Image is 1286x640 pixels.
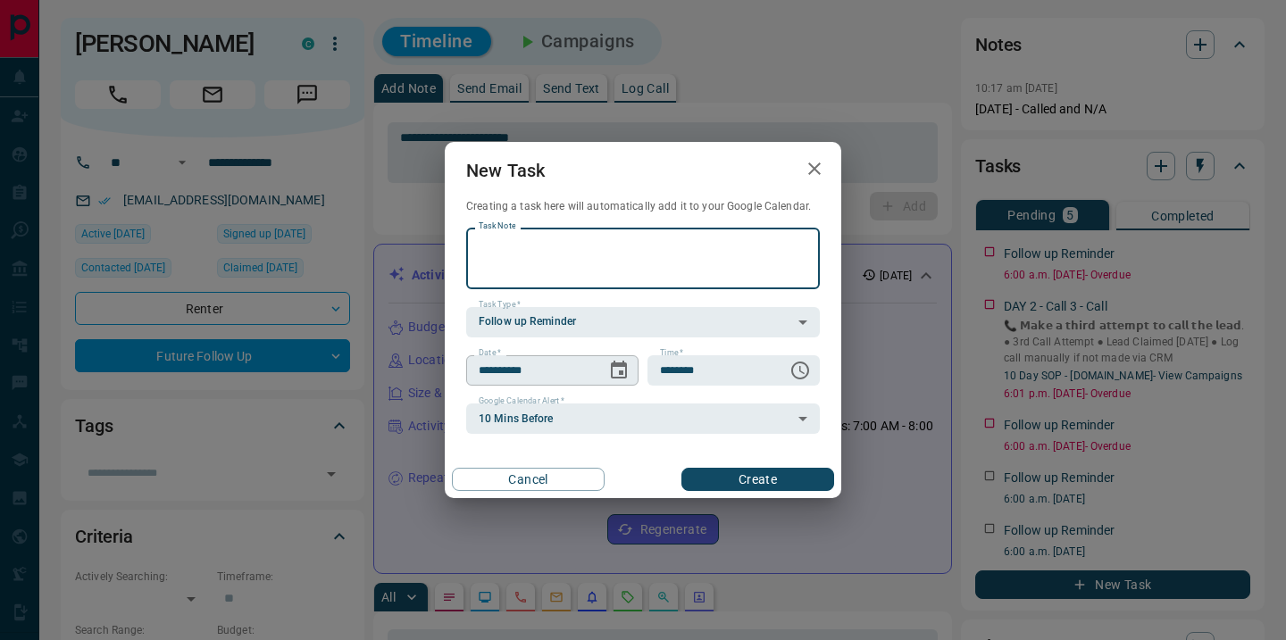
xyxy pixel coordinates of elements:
label: Task Type [479,299,521,311]
label: Task Note [479,220,515,232]
button: Choose time, selected time is 6:00 AM [782,353,818,388]
button: Choose date, selected date is Oct 15, 2025 [601,353,637,388]
button: Create [681,468,834,491]
label: Google Calendar Alert [479,395,564,407]
h2: New Task [445,142,566,199]
div: 10 Mins Before [466,403,820,434]
label: Date [479,347,501,359]
button: Cancel [452,468,605,491]
p: Creating a task here will automatically add it to your Google Calendar. [466,199,820,214]
label: Time [660,347,683,359]
div: Follow up Reminder [466,307,820,337]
